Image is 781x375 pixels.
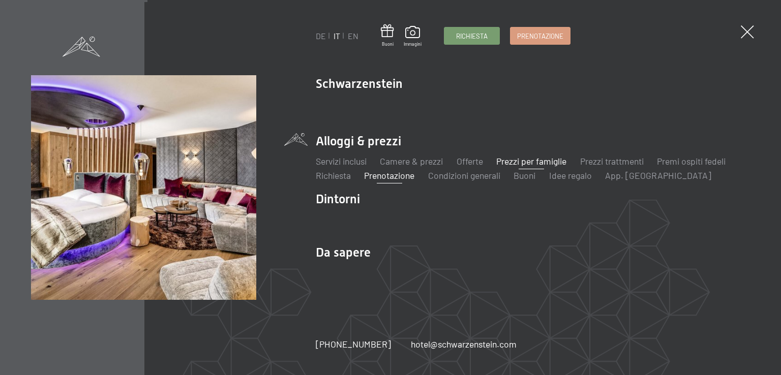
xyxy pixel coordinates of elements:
[444,27,499,44] a: Richiesta
[334,31,340,41] a: IT
[381,41,394,47] span: Buoni
[348,31,358,41] a: EN
[404,26,422,47] a: Immagini
[549,170,592,181] a: Idee regalo
[364,170,414,181] a: Prenotazione
[316,155,367,167] a: Servizi inclusi
[428,170,500,181] a: Condizioni generali
[381,24,394,47] a: Buoni
[411,338,517,351] a: hotel@schwarzenstein.com
[457,155,483,167] a: Offerte
[605,170,711,181] a: App. [GEOGRAPHIC_DATA]
[657,155,726,167] a: Premi ospiti fedeli
[316,170,351,181] a: Richiesta
[316,338,391,351] a: [PHONE_NUMBER]
[514,170,535,181] a: Buoni
[316,338,391,350] span: [PHONE_NUMBER]
[316,31,326,41] a: DE
[380,155,443,167] a: Camere & prezzi
[580,155,644,167] a: Prezzi trattmenti
[517,32,563,41] span: Prenotazione
[456,32,488,41] span: Richiesta
[510,27,570,44] a: Prenotazione
[404,41,422,47] span: Immagini
[496,155,566,167] a: Prezzi per famiglie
